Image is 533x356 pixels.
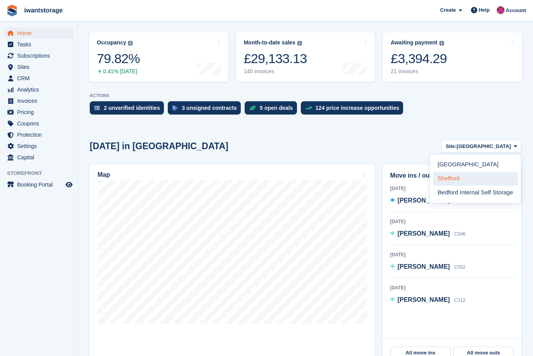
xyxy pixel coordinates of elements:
[244,68,307,75] div: 140 invoices
[4,141,74,152] a: menu
[6,5,18,16] img: stora-icon-8386f47178a22dfd0bd8f6a31ec36ba5ce8667c1dd55bd0f319d3a0aa187defe.svg
[390,218,514,225] div: [DATE]
[4,129,74,140] a: menu
[433,172,518,186] a: Shefford
[7,169,78,177] span: Storefront
[4,95,74,106] a: menu
[17,73,64,84] span: CRM
[97,39,126,46] div: Occupancy
[172,106,178,110] img: contract_signature_icon-13c848040528278c33f63329250d36e43548de30e8caae1d1a13099fd9432cc5.svg
[17,179,64,190] span: Booking Portal
[17,107,64,118] span: Pricing
[249,105,256,111] img: deal-1b604bf984904fb50ccaf53a9ad4b4a5d6e5aea283cecdc64d6e3604feb123c2.svg
[297,41,302,46] img: icon-info-grey-7440780725fd019a000dd9b08b2336e03edf1995a4989e88bcd33f0948082b44.svg
[398,296,450,303] span: [PERSON_NAME]
[168,101,245,118] a: 3 unsigned contracts
[17,129,64,140] span: Protection
[4,62,74,72] a: menu
[391,39,437,46] div: Awaiting payment
[17,50,64,61] span: Subscriptions
[98,171,110,178] h2: Map
[433,186,518,200] a: Bedford Internal Self Storage
[306,106,312,110] img: price_increase_opportunities-93ffe204e8149a01c8c9dc8f82e8f89637d9d84a8eef4429ea346261dce0b2c0.svg
[390,185,514,192] div: [DATE]
[244,39,295,46] div: Month-to-date sales
[182,105,237,111] div: 3 unsigned contracts
[17,28,64,39] span: Home
[97,68,140,75] div: 0.41% [DATE]
[390,284,514,291] div: [DATE]
[457,143,511,150] span: [GEOGRAPHIC_DATA]
[17,84,64,95] span: Analytics
[398,230,450,237] span: [PERSON_NAME]
[479,6,490,14] span: Help
[90,93,521,98] p: ACTIONS
[89,32,228,82] a: Occupancy 79.82% 0.41% [DATE]
[454,231,465,237] span: C546
[4,28,74,39] a: menu
[390,196,482,206] a: [PERSON_NAME] Not allocated
[398,263,450,270] span: [PERSON_NAME]
[391,51,447,67] div: £3,394.29
[390,295,465,305] a: [PERSON_NAME] C312
[17,141,64,152] span: Settings
[4,107,74,118] a: menu
[21,4,66,17] a: iwantstorage
[440,6,456,14] span: Create
[446,143,457,150] span: Site:
[4,179,74,190] a: menu
[391,68,447,75] div: 21 invoices
[390,171,514,180] h2: Move ins / outs
[439,41,444,46] img: icon-info-grey-7440780725fd019a000dd9b08b2336e03edf1995a4989e88bcd33f0948082b44.svg
[497,6,505,14] img: Jonathan
[4,50,74,61] a: menu
[17,152,64,163] span: Capital
[236,32,375,82] a: Month-to-date sales £29,133.13 140 invoices
[244,51,307,67] div: £29,133.13
[17,95,64,106] span: Invoices
[64,180,74,189] a: Preview store
[4,73,74,84] a: menu
[454,264,465,270] span: C552
[104,105,160,111] div: 2 unverified identities
[94,106,100,110] img: verify_identity-adf6edd0f0f0b5bbfe63781bf79b02c33cf7c696d77639b501bdc392416b5a36.svg
[433,158,518,172] a: [GEOGRAPHIC_DATA]
[17,62,64,72] span: Sites
[454,298,465,303] span: C312
[390,251,514,258] div: [DATE]
[90,141,228,152] h2: [DATE] in [GEOGRAPHIC_DATA]
[4,152,74,163] a: menu
[4,84,74,95] a: menu
[506,7,526,14] span: Account
[383,32,522,82] a: Awaiting payment £3,394.29 21 invoices
[90,101,168,118] a: 2 unverified identities
[245,101,301,118] a: 5 open deals
[398,197,450,204] span: [PERSON_NAME]
[97,51,140,67] div: 79.82%
[454,198,481,204] span: Not allocated
[4,39,74,50] a: menu
[260,105,293,111] div: 5 open deals
[17,39,64,50] span: Tasks
[390,262,465,272] a: [PERSON_NAME] C552
[301,101,407,118] a: 124 price increase opportunities
[316,105,400,111] div: 124 price increase opportunities
[4,118,74,129] a: menu
[17,118,64,129] span: Coupons
[441,140,521,153] button: Site: [GEOGRAPHIC_DATA]
[128,41,133,46] img: icon-info-grey-7440780725fd019a000dd9b08b2336e03edf1995a4989e88bcd33f0948082b44.svg
[390,229,465,239] a: [PERSON_NAME] C546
